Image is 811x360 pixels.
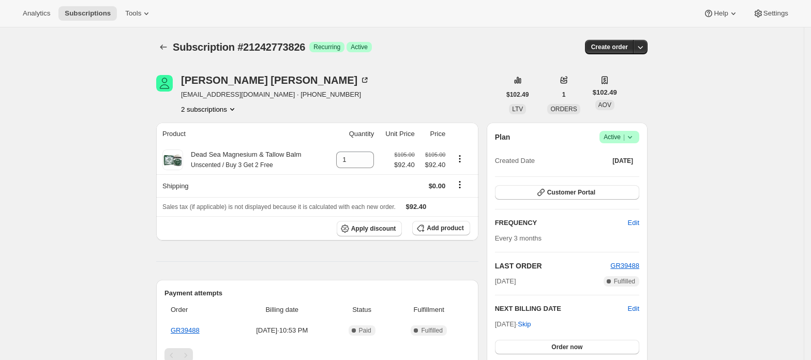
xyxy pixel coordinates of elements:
[452,179,468,190] button: Shipping actions
[606,154,639,168] button: [DATE]
[17,6,56,21] button: Analytics
[336,305,388,315] span: Status
[452,153,468,164] button: Product actions
[125,9,141,18] span: Tools
[181,75,370,85] div: [PERSON_NAME] [PERSON_NAME]
[406,203,427,211] span: $92.40
[65,9,111,18] span: Subscriptions
[495,185,639,200] button: Customer Portal
[585,40,634,54] button: Create order
[697,6,744,21] button: Help
[351,224,396,233] span: Apply discount
[495,234,542,242] span: Every 3 months
[591,43,628,51] span: Create order
[156,123,326,145] th: Product
[418,123,448,145] th: Price
[173,41,305,53] span: Subscription #21242773826
[183,149,302,170] div: Dead Sea Magnesium & Tallow Balm
[518,319,531,329] span: Skip
[156,174,326,197] th: Shipping
[421,160,445,170] span: $92.40
[623,133,625,141] span: |
[622,215,645,231] button: Edit
[394,305,464,315] span: Fulfillment
[23,9,50,18] span: Analytics
[181,104,237,114] button: Product actions
[377,123,418,145] th: Unit Price
[593,87,617,98] span: $102.49
[58,6,117,21] button: Subscriptions
[429,182,446,190] span: $0.00
[551,343,582,351] span: Order now
[394,160,415,170] span: $92.40
[506,91,529,99] span: $102.49
[628,218,639,228] span: Edit
[495,132,510,142] h2: Plan
[610,261,639,271] button: GR39488
[500,87,535,102] button: $102.49
[612,157,633,165] span: [DATE]
[156,40,171,54] button: Subscriptions
[427,224,463,232] span: Add product
[164,298,231,321] th: Order
[747,6,794,21] button: Settings
[495,156,535,166] span: Created Date
[550,106,577,113] span: ORDERS
[495,304,628,314] h2: NEXT BILLING DATE
[313,43,340,51] span: Recurring
[604,132,635,142] span: Active
[495,218,628,228] h2: FREQUENCY
[162,149,183,170] img: product img
[359,326,371,335] span: Paid
[164,288,470,298] h2: Payment attempts
[191,161,273,169] small: Unscented / Buy 3 Get 2 Free
[337,221,402,236] button: Apply discount
[556,87,572,102] button: 1
[512,316,537,333] button: Skip
[614,277,635,286] span: Fulfilled
[171,326,200,334] a: GR39488
[562,91,566,99] span: 1
[412,221,470,235] button: Add product
[425,152,445,158] small: $105.00
[119,6,158,21] button: Tools
[162,203,396,211] span: Sales tax (if applicable) is not displayed because it is calculated with each new order.
[610,262,639,269] a: GR39488
[156,75,173,92] span: Gloria Padilla
[421,326,442,335] span: Fulfilled
[495,320,531,328] span: [DATE] ·
[495,276,516,287] span: [DATE]
[326,123,377,145] th: Quantity
[234,305,330,315] span: Billing date
[495,340,639,354] button: Order now
[598,101,611,109] span: AOV
[714,9,728,18] span: Help
[512,106,523,113] span: LTV
[351,43,368,51] span: Active
[763,9,788,18] span: Settings
[628,304,639,314] button: Edit
[547,188,595,197] span: Customer Portal
[495,261,611,271] h2: LAST ORDER
[181,89,370,100] span: [EMAIL_ADDRESS][DOMAIN_NAME] · [PHONE_NUMBER]
[234,325,330,336] span: [DATE] · 10:53 PM
[395,152,415,158] small: $105.00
